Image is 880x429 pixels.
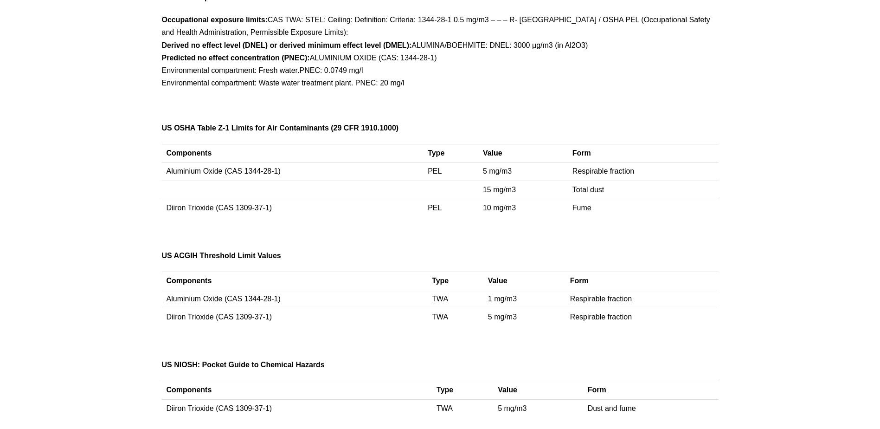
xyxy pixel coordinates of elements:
td: Diiron Trioxide (CAS 1309-37-1) [162,399,432,417]
td: Respirable fraction [568,162,719,181]
td: Diiron Trioxide (CAS 1309-37-1) [162,308,428,326]
strong: Value [488,277,507,285]
strong: Occupational exposure limits: [162,16,268,24]
strong: Type [437,386,453,394]
strong: Form [588,386,606,394]
td: Aluminium Oxide (CAS 1344-28-1) [162,162,424,181]
td: TWA [427,308,483,326]
td: Dust and fume [583,399,719,417]
td: TWA [432,399,493,417]
td: Total dust [568,181,719,199]
strong: Components [167,277,212,285]
strong: Value [498,386,517,394]
strong: US NIOSH: Pocket Guide to Chemical Hazards [162,361,325,369]
td: 5 mg/m3 [493,399,583,417]
td: 5 mg/m3 [478,162,568,181]
td: 5 mg/m3 [483,308,565,326]
strong: Components [167,149,212,157]
td: PEL [423,162,478,181]
strong: Type [428,149,444,157]
td: PEL [423,199,478,217]
strong: Form [570,277,589,285]
strong: Type [432,277,449,285]
td: Aluminium Oxide (CAS 1344-28-1) [162,290,428,308]
strong: Form [572,149,591,157]
td: Respirable fraction [565,290,719,308]
td: 10 mg/m3 [478,199,568,217]
p: CAS TWA: STEL: Ceiling: Definition: Criteria: 1344-28-1 0.5 mg/m3 – – – R- [GEOGRAPHIC_DATA] / OS... [162,13,719,89]
td: 1 mg/m3 [483,290,565,308]
td: Fume [568,199,719,217]
strong: US OSHA Table Z-1 Limits for Air Contaminants (29 CFR 1910.1000) [162,124,399,132]
td: TWA [427,290,483,308]
td: Respirable fraction [565,308,719,326]
td: Diiron Trioxide (CAS 1309-37-1) [162,199,424,217]
strong: Derived no effect level (DNEL) or derived minimum effect level (DMEL): [162,41,412,49]
strong: Predicted no effect concentration (PNEC): [162,54,310,62]
strong: Components [167,386,212,394]
td: 15 mg/m3 [478,181,568,199]
strong: Value [483,149,502,157]
strong: US ACGIH Threshold Limit Values [162,252,281,260]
